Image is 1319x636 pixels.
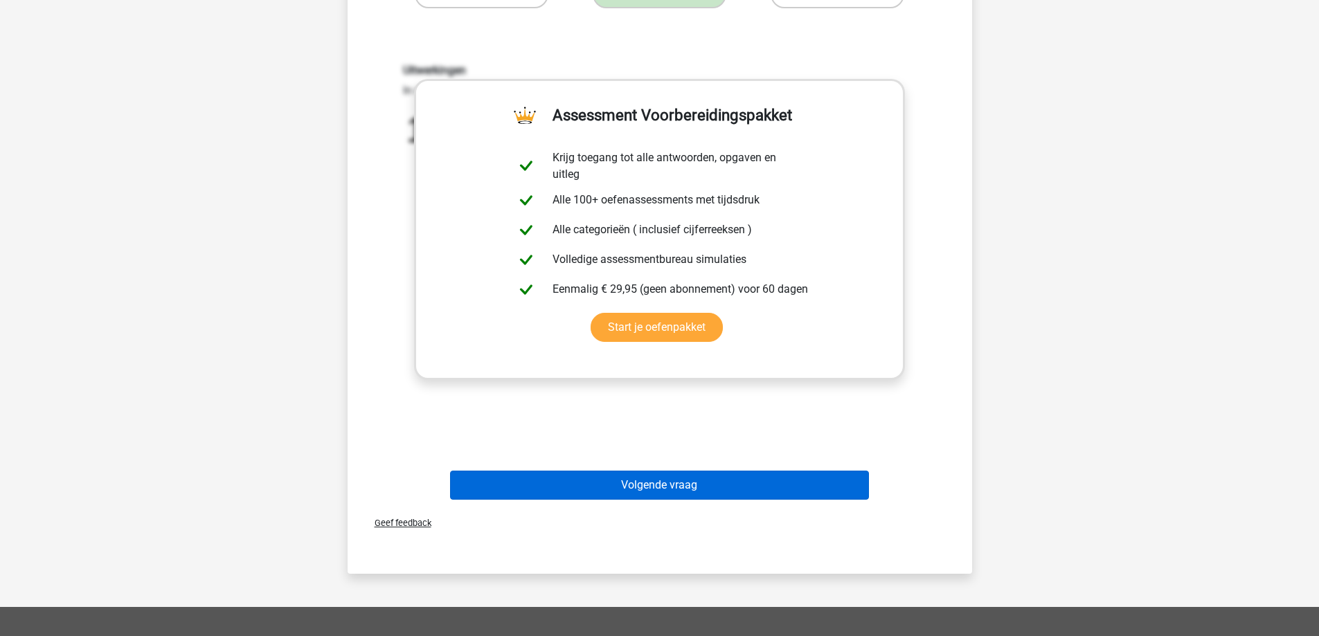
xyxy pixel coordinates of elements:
[393,64,927,228] div: In deze reeks vind je steeds het volgende getal door het voorgaande getal +25 te doen.
[403,64,917,77] h6: Uitwerkingen
[450,471,869,500] button: Volgende vraag
[406,111,444,149] tspan: 17
[364,518,431,528] span: Geef feedback
[591,313,723,342] a: Start je oefenpakket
